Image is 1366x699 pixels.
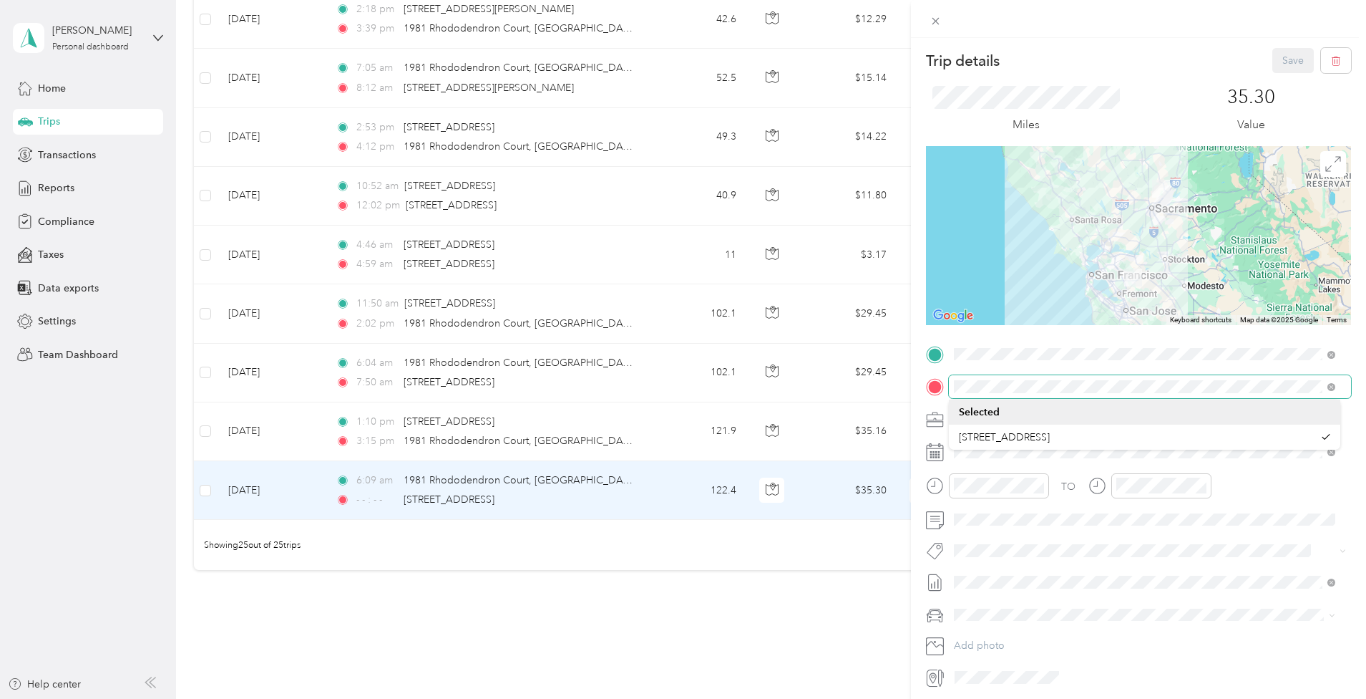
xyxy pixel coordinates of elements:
iframe: Everlance-gr Chat Button Frame [1286,619,1366,699]
img: Google [930,307,977,325]
p: Miles [1013,116,1040,134]
span: Selected [959,406,1000,418]
button: Add photo [949,636,1351,656]
a: Terms (opens in new tab) [1327,316,1347,324]
span: [STREET_ADDRESS] [959,431,1050,443]
div: TO [1061,479,1075,494]
p: Trip details [926,51,1000,71]
span: Map data ©2025 Google [1240,316,1318,324]
button: Keyboard shortcuts [1170,315,1231,325]
a: Open this area in Google Maps (opens a new window) [930,307,977,325]
p: 35.30 [1227,86,1275,109]
p: Value [1237,116,1265,134]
